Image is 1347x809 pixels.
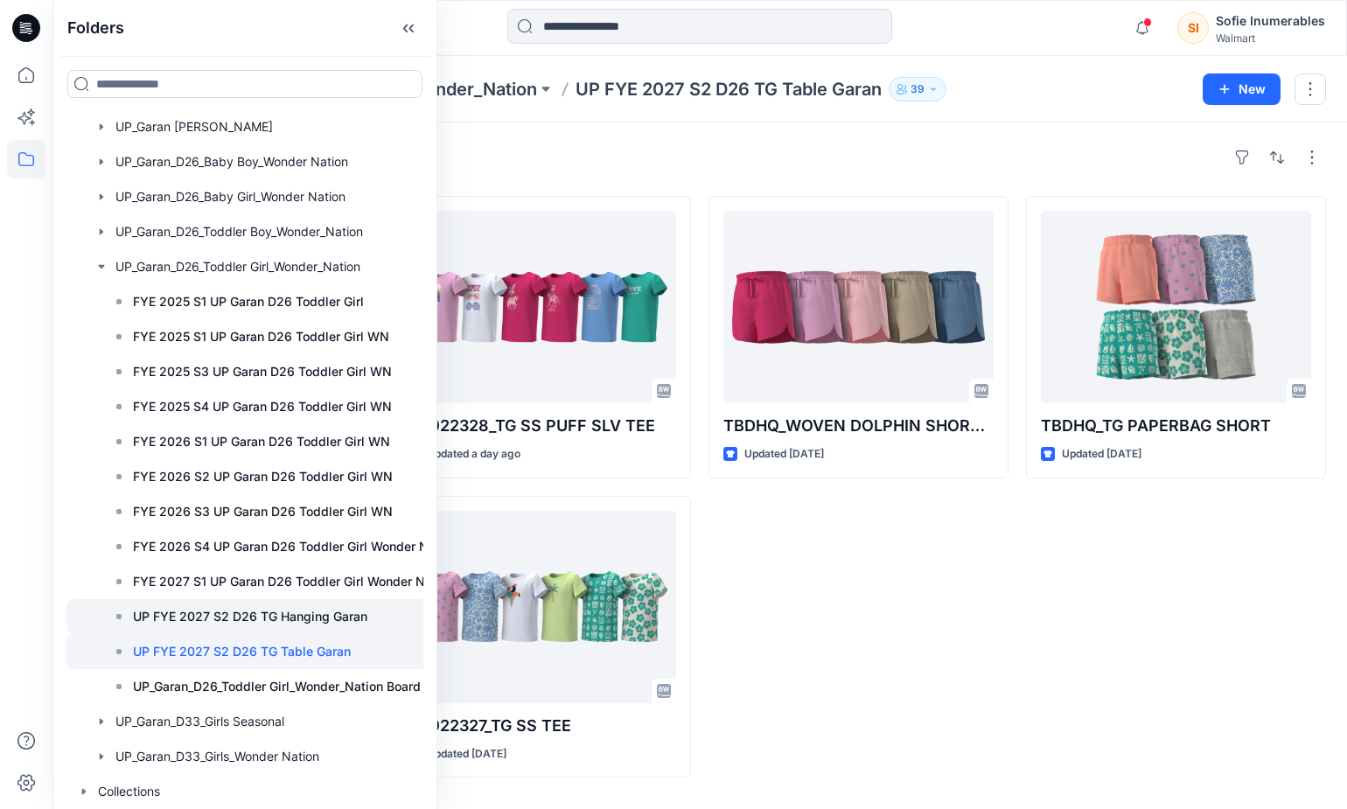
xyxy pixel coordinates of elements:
a: HQ022327_TG SS TEE [406,511,676,703]
p: HQ022328_TG SS PUFF SLV TEE [406,414,676,438]
p: FYE 2025 S3 UP Garan D26 Toddler Girl WN [133,361,392,382]
p: FYE 2026 S1 UP Garan D26 Toddler Girl WN [133,431,390,452]
p: TBDHQ_WOVEN DOLPHIN SHORT OPT2 [723,414,994,438]
div: Sofie Inumerables [1216,10,1325,31]
p: FYE 2026 S4 UP Garan D26 Toddler Girl Wonder Nation [133,536,457,557]
button: New [1203,73,1281,105]
p: UP FYE 2027 S2 D26 TG Hanging Garan [133,606,367,627]
p: UP FYE 2027 S2 D26 TG Table Garan [576,77,882,101]
p: FYE 2026 S3 UP Garan D26 Toddler Girl WN [133,501,393,522]
p: Updated [DATE] [1062,445,1141,464]
p: TBDHQ_TG PAPERBAG SHORT [1041,414,1311,438]
p: FYE 2027 S1 UP Garan D26 Toddler Girl Wonder Nation [133,571,454,592]
p: UP_Garan_D26_Toddler Girl_Wonder_Nation Board [133,676,421,697]
p: Updated a day ago [427,445,520,464]
p: FYE 2025 S1 UP Garan D26 Toddler Girl [133,291,364,312]
div: Walmart [1216,31,1325,45]
button: 39 [889,77,946,101]
p: FYE 2026 S2 UP Garan D26 Toddler Girl WN [133,466,393,487]
p: Updated [DATE] [427,745,506,764]
a: HQ022328_TG SS PUFF SLV TEE [406,211,676,403]
div: SI [1177,12,1209,44]
p: HQ022327_TG SS TEE [406,714,676,738]
p: FYE 2025 S4 UP Garan D26 Toddler Girl WN [133,396,392,417]
p: FYE 2025 S1 UP Garan D26 Toddler Girl WN [133,326,389,347]
p: 39 [911,80,925,99]
a: TBDHQ_WOVEN DOLPHIN SHORT OPT2 [723,211,994,403]
a: TBDHQ_TG PAPERBAG SHORT [1041,211,1311,403]
p: UP FYE 2027 S2 D26 TG Table Garan [133,641,351,662]
p: Updated [DATE] [744,445,824,464]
